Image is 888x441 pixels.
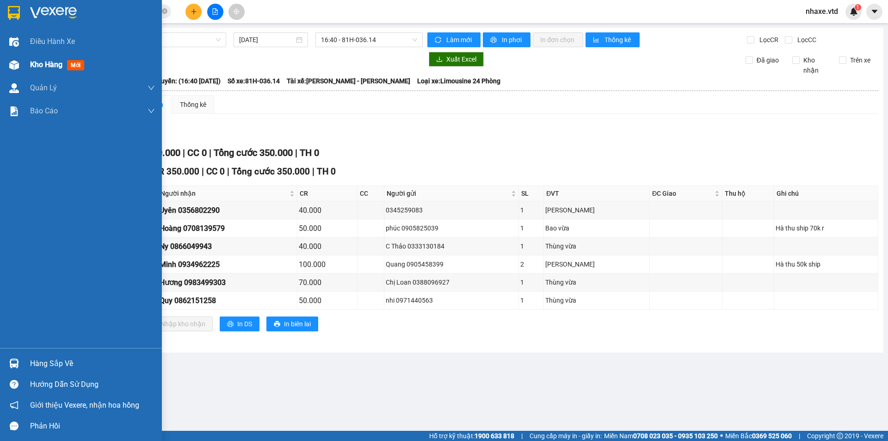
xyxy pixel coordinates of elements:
div: 100.000 [299,259,356,270]
span: Chuyến: (16:40 [DATE]) [153,76,221,86]
span: Hỗ trợ kỹ thuật: [429,431,514,441]
div: 1 [520,241,542,251]
div: 50.000 [299,223,356,234]
span: sync [435,37,443,44]
div: 50.000 [299,295,356,306]
th: Ghi chú [774,186,878,201]
span: Trên xe [846,55,874,65]
div: 0396154101 [8,30,82,43]
div: 1 [520,205,542,215]
span: Người nhận [160,188,288,199]
span: In phơi [502,35,523,45]
span: Đã giao [753,55,783,65]
span: printer [274,321,280,328]
th: CR [297,186,358,201]
img: warehouse-icon [9,60,19,70]
div: 1 [520,277,542,287]
span: Giới thiệu Vexere, nhận hoa hồng [30,399,139,411]
div: Thống kê [180,99,206,110]
img: solution-icon [9,106,19,116]
div: 40.000 [299,205,356,216]
div: Thùng vừa [545,241,648,251]
div: 2 [520,259,542,269]
span: | [227,166,229,177]
div: Bình Thạnh [88,8,194,19]
span: Miền Bắc [725,431,792,441]
span: | [295,147,297,158]
div: Minh 0934962225 [160,259,296,270]
span: TH 0 [317,166,336,177]
button: printerIn biên lai [266,317,318,331]
div: 40.000 [299,241,356,252]
button: In đơn chọn [533,32,583,47]
span: Gửi: [8,9,22,19]
span: | [183,147,185,158]
div: 1 [520,295,542,305]
span: Kho hàng [30,60,62,69]
span: message [10,422,18,430]
sup: 1 [855,4,861,11]
span: download [436,56,443,63]
span: notification [10,401,18,410]
span: Lọc CR [756,35,780,45]
span: Cung cấp máy in - giấy in: [530,431,602,441]
span: Tổng cước 350.000 [232,166,310,177]
div: Ny 0866049943 [160,241,296,252]
th: ĐVT [544,186,650,201]
span: CC 0 [206,166,225,177]
span: plus [191,8,197,15]
button: aim [228,4,245,20]
span: Người gửi [387,188,509,199]
div: [PERSON_NAME] [545,259,648,269]
span: Báo cáo [30,105,58,117]
span: printer [227,321,234,328]
button: plus [185,4,202,20]
span: close-circle [162,8,167,14]
th: SL [519,186,544,201]
span: close-circle [162,7,167,16]
span: | [312,166,314,177]
span: printer [490,37,498,44]
span: | [521,431,523,441]
strong: 0369 525 060 [752,432,792,440]
div: Hàng sắp về [30,357,155,371]
span: 1 [856,4,859,11]
button: syncLàm mới [427,32,481,47]
div: Hà thu ship 70k r [776,223,876,233]
div: Hương 0983499303 [160,277,296,288]
span: CC 0 [187,147,207,158]
div: 0908903259 [88,30,194,43]
div: Hướng dẫn sử dụng [30,378,155,391]
span: DĐ: [88,43,102,53]
div: Thùng vừa [545,295,648,305]
span: ĐC Giao [652,188,713,199]
img: logo-vxr [8,6,20,20]
span: Nhận: [88,9,111,19]
span: copyright [837,433,843,439]
div: Thùng vừa [545,277,648,287]
div: 1 [520,223,542,233]
div: tuyết [88,19,194,30]
span: Miền Nam [604,431,718,441]
span: caret-down [870,7,879,16]
span: TH 0 [300,147,319,158]
img: warehouse-icon [9,37,19,47]
span: down [148,107,155,115]
span: nhaxe.vtd [798,6,845,17]
img: warehouse-icon [9,359,19,368]
span: bar-chart [593,37,601,44]
button: downloadNhập kho nhận [143,317,213,331]
div: Uyên 0356802290 [160,205,296,216]
div: C Thảo 0333130184 [386,241,517,251]
div: Hà thu 50k ship [776,259,876,269]
div: Quy 0862151258 [160,295,296,306]
div: phúc 0905825039 [386,223,517,233]
span: question-circle [10,380,18,389]
div: Hoàng 0708139579 [160,223,296,234]
div: 70.000 [299,277,356,288]
button: printerIn phơi [483,32,530,47]
div: nhi 0971440563 [386,295,517,305]
span: ⚪️ [720,434,723,438]
span: Lọc CC [794,35,818,45]
div: An Khê [8,8,82,19]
